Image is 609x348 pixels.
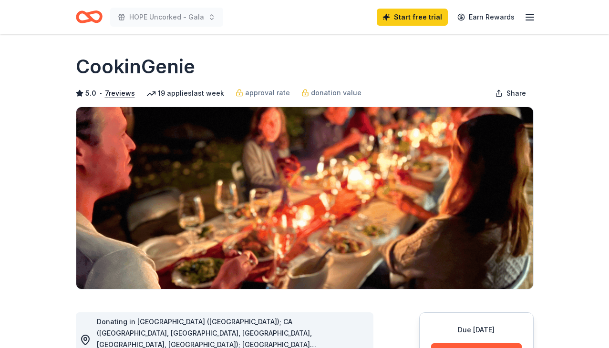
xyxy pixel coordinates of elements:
span: • [99,89,102,97]
button: 7reviews [105,88,135,99]
div: 19 applies last week [146,88,224,99]
a: Start free trial [377,9,448,26]
button: HOPE Uncorked - Gala [110,8,223,27]
span: donation value [311,87,361,99]
button: Share [487,84,534,103]
span: Share [506,88,526,99]
span: 5.0 [85,88,96,99]
a: Home [76,6,103,28]
a: Earn Rewards [452,9,520,26]
h1: CookinGenie [76,53,195,80]
a: approval rate [236,87,290,99]
a: donation value [301,87,361,99]
div: Due [DATE] [431,324,522,336]
img: Image for CookinGenie [76,107,533,289]
span: HOPE Uncorked - Gala [129,11,204,23]
span: approval rate [245,87,290,99]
